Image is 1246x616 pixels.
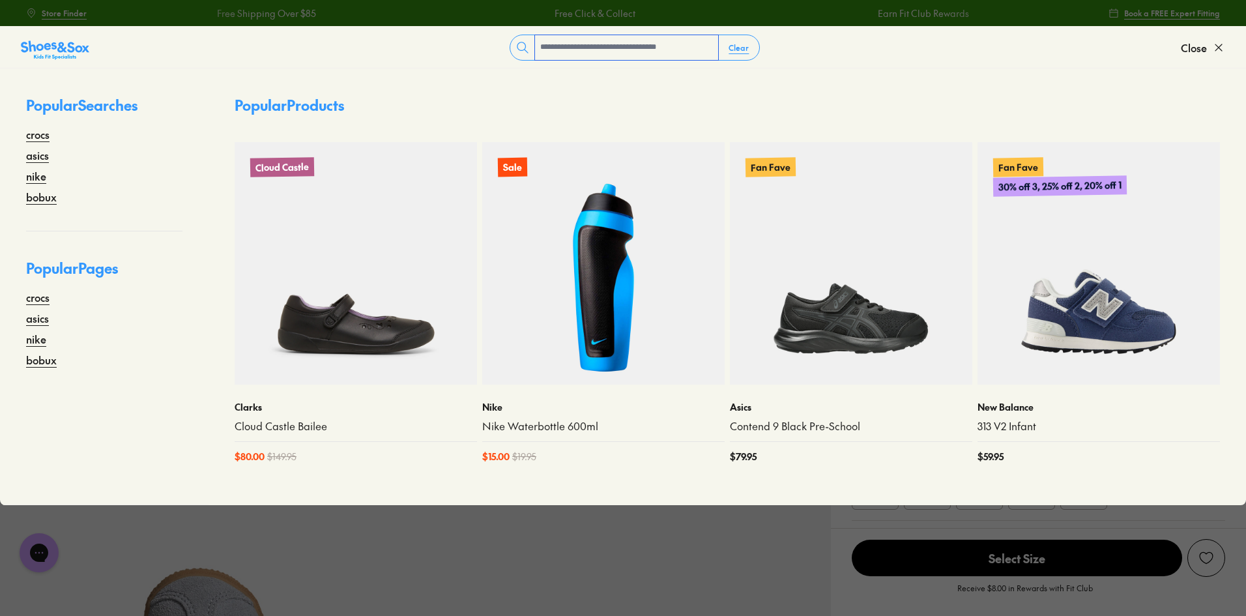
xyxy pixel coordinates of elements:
[978,419,1220,433] a: 313 V2 Infant
[730,142,972,385] a: Fan Fave
[730,450,757,463] span: $ 79.95
[267,450,297,463] span: $ 149.95
[235,419,477,433] a: Cloud Castle Bailee
[21,40,89,61] img: SNS_Logo_Responsive.svg
[482,450,510,463] span: $ 15.00
[482,400,725,414] p: Nike
[26,289,50,305] a: crocs
[26,189,57,205] a: bobux
[235,95,344,116] p: Popular Products
[957,582,1093,606] p: Receive $8.00 in Rewards with Fit Club
[852,539,1182,577] button: Select Size
[1124,7,1220,19] span: Book a FREE Expert Fitting
[26,257,182,289] p: Popular Pages
[235,400,477,414] p: Clarks
[13,529,65,577] iframe: Gorgias live chat messenger
[250,157,314,177] p: Cloud Castle
[235,142,477,385] a: Cloud Castle
[978,450,1004,463] span: $ 59.95
[26,168,46,184] a: nike
[1181,40,1207,55] span: Close
[26,147,49,163] a: asics
[235,450,265,463] span: $ 80.00
[730,400,972,414] p: Asics
[482,419,725,433] a: Nike Waterbottle 600ml
[26,331,46,347] a: nike
[42,7,87,19] span: Store Finder
[554,7,635,20] a: Free Click & Collect
[718,36,759,59] button: Clear
[978,142,1220,385] a: Fan Fave30% off 3, 25% off 2, 20% off 1
[26,352,57,368] a: bobux
[21,37,89,58] a: Shoes &amp; Sox
[978,400,1220,414] p: New Balance
[1187,539,1225,577] button: Add to Wishlist
[498,158,527,177] p: Sale
[26,95,182,126] p: Popular Searches
[1181,33,1225,62] button: Close
[512,450,536,463] span: $ 19.95
[993,175,1127,197] p: 30% off 3, 25% off 2, 20% off 1
[216,7,315,20] a: Free Shipping Over $85
[26,1,87,25] a: Store Finder
[746,157,796,177] p: Fan Fave
[730,419,972,433] a: Contend 9 Black Pre-School
[26,126,50,142] a: crocs
[993,157,1043,177] p: Fan Fave
[1108,1,1220,25] a: Book a FREE Expert Fitting
[26,310,49,326] a: asics
[852,540,1182,576] span: Select Size
[877,7,968,20] a: Earn Fit Club Rewards
[482,142,725,385] a: Sale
